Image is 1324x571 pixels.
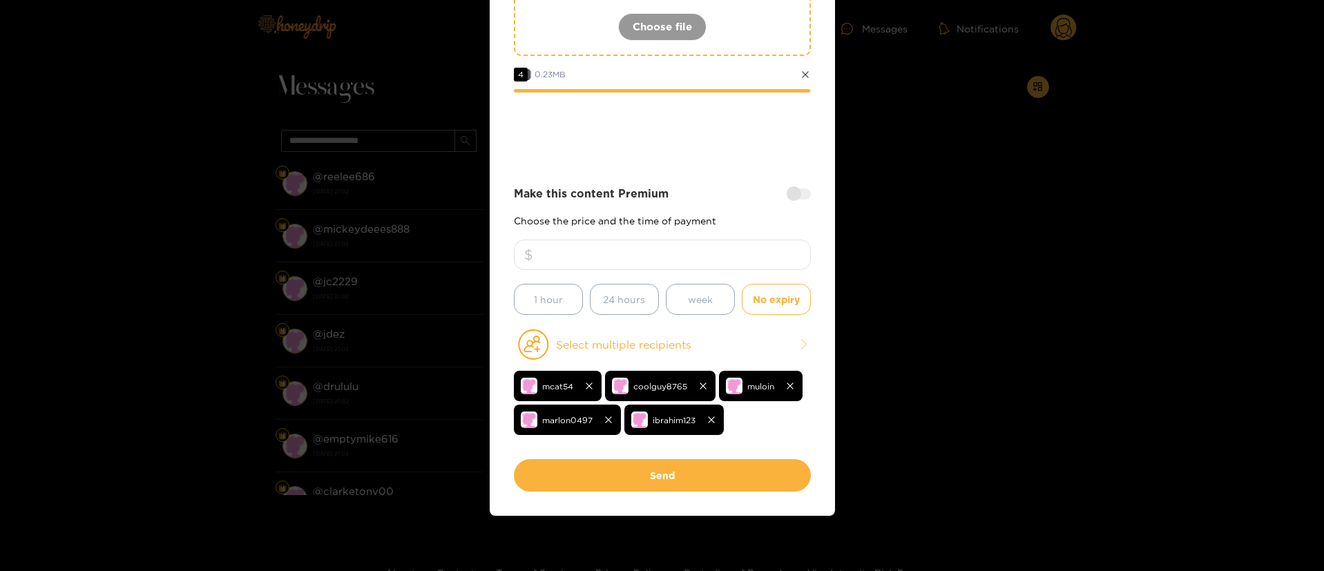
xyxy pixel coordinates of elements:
button: No expiry [742,284,811,315]
span: muloin [747,378,774,394]
span: 0.23 MB [535,70,566,79]
button: 1 hour [514,284,583,315]
span: No expiry [753,291,800,307]
button: Select multiple recipients [514,329,811,360]
span: ibrahim123 [653,412,695,428]
span: mcat54 [542,378,573,394]
span: week [688,291,713,307]
span: 4 [514,68,528,81]
img: no-avatar.png [521,378,537,394]
span: 1 hour [534,291,563,307]
button: Choose file [618,13,707,41]
img: no-avatar.png [612,378,629,394]
strong: Make this content Premium [514,186,669,202]
span: coolguy8765 [633,378,687,394]
p: Choose the price and the time of payment [514,215,811,226]
img: no-avatar.png [726,378,742,394]
span: 24 hours [603,291,645,307]
img: no-avatar.png [521,412,537,428]
img: no-avatar.png [631,412,648,428]
button: Send [514,459,811,492]
button: week [666,284,735,315]
button: 24 hours [590,284,659,315]
span: marlon0497 [542,412,593,428]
